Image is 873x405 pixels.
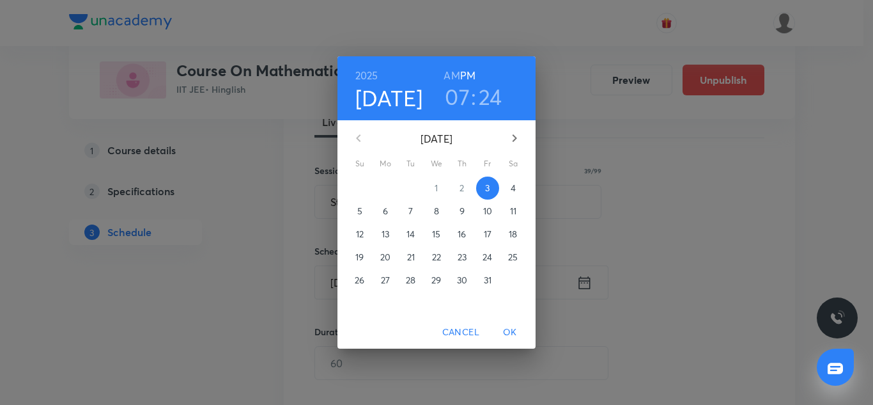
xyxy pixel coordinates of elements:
h3: : [471,83,476,110]
p: 3 [485,182,490,195]
p: 13 [382,228,389,241]
p: 19 [355,251,364,264]
button: 20 [374,246,397,269]
p: 7 [408,205,413,218]
button: 28 [399,269,422,292]
button: 10 [476,200,499,223]
button: [DATE] [355,84,423,111]
p: 22 [432,251,441,264]
p: 21 [407,251,415,264]
button: 21 [399,246,422,269]
p: 11 [510,205,516,218]
span: Fr [476,157,499,170]
p: 10 [483,205,492,218]
button: 18 [502,223,525,246]
button: 30 [451,269,474,292]
span: Th [451,157,474,170]
button: 14 [399,223,422,246]
p: 29 [431,274,441,287]
button: AM [444,67,460,84]
span: We [425,157,448,170]
button: 9 [451,200,474,223]
p: 25 [508,251,518,264]
p: 18 [509,228,517,241]
button: 2025 [355,67,378,84]
button: 23 [451,246,474,269]
span: OK [495,324,525,340]
button: 6 [374,200,397,223]
button: 12 [348,223,371,246]
button: 07 [445,83,470,110]
button: 5 [348,200,371,223]
p: 31 [484,274,491,287]
span: Su [348,157,371,170]
button: PM [460,67,475,84]
p: 9 [460,205,465,218]
button: 4 [502,177,525,200]
span: Sa [502,157,525,170]
button: 7 [399,200,422,223]
p: 17 [484,228,491,241]
p: 23 [458,251,467,264]
button: 17 [476,223,499,246]
button: 8 [425,200,448,223]
button: Cancel [437,321,484,344]
button: 25 [502,246,525,269]
p: 24 [483,251,492,264]
span: Tu [399,157,422,170]
button: 27 [374,269,397,292]
button: 19 [348,246,371,269]
p: 12 [356,228,364,241]
button: 16 [451,223,474,246]
p: 15 [432,228,440,241]
p: 6 [383,205,388,218]
button: 24 [476,246,499,269]
button: 13 [374,223,397,246]
button: 29 [425,269,448,292]
button: 26 [348,269,371,292]
p: 14 [406,228,415,241]
p: [DATE] [374,131,499,147]
button: OK [490,321,530,344]
p: 20 [380,251,390,264]
span: Cancel [442,324,479,340]
p: 27 [381,274,390,287]
button: 31 [476,269,499,292]
span: Mo [374,157,397,170]
button: 24 [479,83,502,110]
p: 28 [406,274,415,287]
p: 5 [357,205,362,218]
p: 26 [355,274,364,287]
button: 11 [502,200,525,223]
p: 4 [511,182,516,195]
p: 16 [458,228,466,241]
p: 30 [457,274,467,287]
button: 3 [476,177,499,200]
button: 22 [425,246,448,269]
p: 8 [434,205,439,218]
button: 15 [425,223,448,246]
